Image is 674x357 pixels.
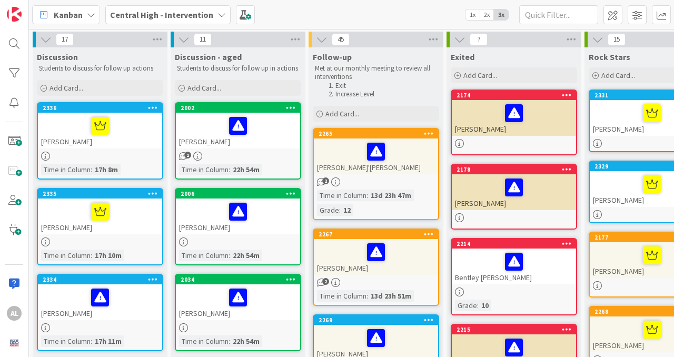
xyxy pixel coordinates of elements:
span: : [366,290,368,302]
div: 2174 [457,92,576,99]
span: 2x [480,9,494,20]
div: 2178 [452,165,576,174]
span: 17 [56,33,74,46]
div: [PERSON_NAME] [176,199,300,234]
div: 2215 [457,326,576,333]
div: al [7,306,22,321]
div: 2214 [457,240,576,247]
div: 2336 [43,104,162,112]
span: Add Card... [325,109,359,118]
div: 13d 23h 47m [368,190,414,201]
span: 11 [194,33,212,46]
div: 2006 [181,190,300,197]
div: [PERSON_NAME] [38,199,162,234]
div: [PERSON_NAME]'[PERSON_NAME] [314,138,438,174]
div: Time in Column [179,164,229,175]
div: Time in Column [317,290,366,302]
div: [PERSON_NAME] [38,284,162,320]
div: 17h 11m [92,335,124,347]
span: Add Card... [49,83,83,93]
div: 2336[PERSON_NAME] [38,103,162,148]
span: 7 [470,33,488,46]
span: Add Card... [463,71,497,80]
img: Visit kanbanzone.com [7,7,22,22]
div: 2334 [43,276,162,283]
div: 12 [341,204,353,216]
div: 2335 [38,189,162,199]
div: 2006[PERSON_NAME] [176,189,300,234]
span: 1 [184,152,191,158]
div: 2002[PERSON_NAME] [176,103,300,148]
div: 22h 54m [230,164,262,175]
div: 2178 [457,166,576,173]
div: Time in Column [317,190,366,201]
b: Central High - Intervention [110,9,213,20]
div: 17h 8m [92,164,121,175]
span: : [229,250,230,261]
div: Time in Column [41,335,91,347]
span: Exited [451,52,474,62]
div: 2034[PERSON_NAME] [176,275,300,320]
li: Increase Level [325,90,438,98]
div: 2267[PERSON_NAME] [314,230,438,275]
span: : [229,164,230,175]
div: 2034 [181,276,300,283]
div: Time in Column [41,164,91,175]
div: [PERSON_NAME] [38,113,162,148]
img: avatar [7,335,22,350]
span: : [91,250,92,261]
div: 2174[PERSON_NAME] [452,91,576,136]
span: : [229,335,230,347]
span: 2 [322,278,329,285]
div: 2267 [319,231,438,238]
div: 2214Bentley [PERSON_NAME] [452,239,576,284]
div: 2265 [314,129,438,138]
div: [PERSON_NAME] [314,239,438,275]
div: 2269 [314,315,438,325]
span: Follow-up [313,52,352,62]
div: [PERSON_NAME] [176,113,300,148]
div: Bentley [PERSON_NAME] [452,249,576,284]
div: 22h 54m [230,250,262,261]
div: 2002 [176,103,300,113]
div: 2336 [38,103,162,113]
div: 2265 [319,130,438,137]
span: : [91,164,92,175]
div: 2265[PERSON_NAME]'[PERSON_NAME] [314,129,438,174]
span: 1x [465,9,480,20]
div: 2214 [452,239,576,249]
span: 2 [322,177,329,184]
div: 2178[PERSON_NAME] [452,165,576,210]
span: : [339,204,341,216]
p: Met at our monthly meeting to review all interventions [315,64,437,82]
span: 3x [494,9,508,20]
div: 2334 [38,275,162,284]
div: 2002 [181,104,300,112]
div: 2334[PERSON_NAME] [38,275,162,320]
span: 15 [608,33,626,46]
span: Kanban [54,8,83,21]
div: [PERSON_NAME] [176,284,300,320]
div: 2335 [43,190,162,197]
span: 45 [332,33,350,46]
span: Rock Stars [589,52,630,62]
div: Time in Column [179,335,229,347]
div: 2269 [319,316,438,324]
div: 2034 [176,275,300,284]
span: Discussion - aged [175,52,242,62]
div: 13d 23h 51m [368,290,414,302]
div: Grade [317,204,339,216]
span: : [91,335,92,347]
div: 17h 10m [92,250,124,261]
div: Time in Column [41,250,91,261]
div: Time in Column [179,250,229,261]
p: Students to discuss for follow up actions [39,64,161,73]
p: Students to discuss for follow up in actions [177,64,299,73]
span: Add Card... [187,83,221,93]
span: : [477,300,479,311]
div: 22h 54m [230,335,262,347]
span: : [366,190,368,201]
span: Add Card... [601,71,635,80]
div: 10 [479,300,491,311]
div: [PERSON_NAME] [452,100,576,136]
